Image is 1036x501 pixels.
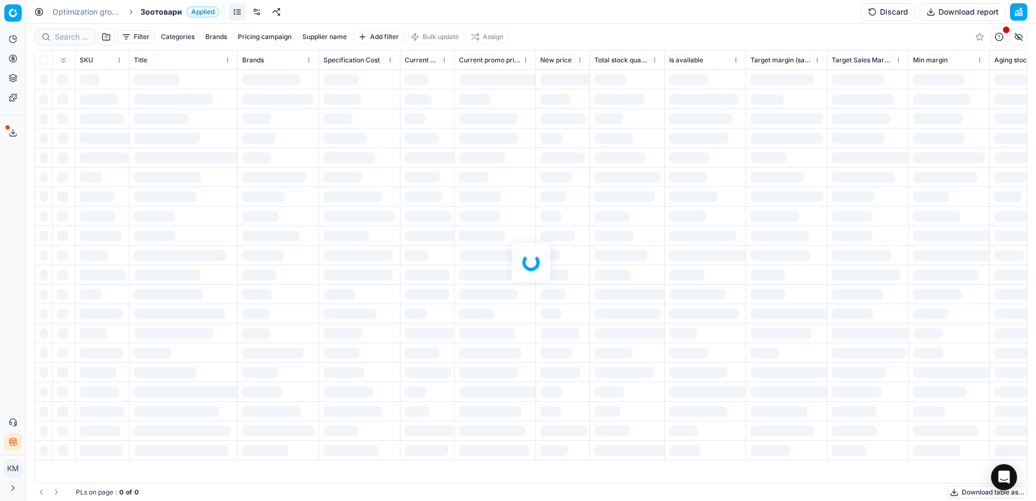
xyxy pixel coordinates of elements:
span: ЗоотовариApplied [140,7,219,17]
button: КM [4,460,22,477]
button: Download report [920,3,1006,21]
span: КM [5,460,21,477]
div: Open Intercom Messenger [991,464,1017,490]
span: Applied [186,7,219,17]
a: Optimization groups [53,7,122,17]
nav: breadcrumb [53,7,219,17]
button: Discard [861,3,915,21]
span: Зоотовари [140,7,182,17]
